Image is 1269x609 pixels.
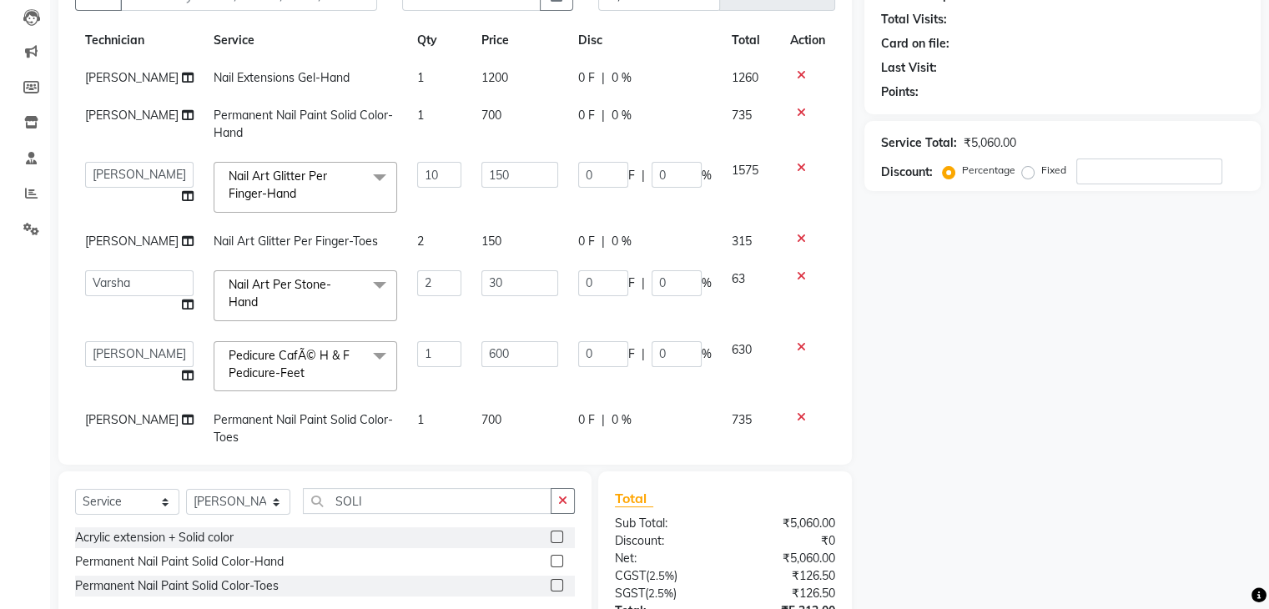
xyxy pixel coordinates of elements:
th: Price [471,22,568,59]
div: ₹126.50 [725,567,848,585]
span: F [628,274,635,292]
span: Nail Art Glitter Per Finger-Hand [229,169,327,201]
div: Permanent Nail Paint Solid Color-Hand [75,553,284,571]
th: Total [722,22,780,59]
div: Card on file: [881,35,949,53]
span: 2.5% [648,586,673,600]
span: [PERSON_NAME] [85,412,179,427]
th: Action [780,22,835,59]
span: 0 F [578,411,595,429]
span: 150 [481,234,501,249]
th: Service [204,22,407,59]
a: x [258,294,265,310]
span: | [642,345,645,363]
span: Pedicure CafÃ© H & F Pedicure-Feet [229,348,350,380]
div: Net: [602,550,725,567]
div: Points: [881,83,919,101]
div: ( ) [602,567,725,585]
span: % [702,274,712,292]
span: 2 [417,234,424,249]
span: % [702,167,712,184]
span: SGST [615,586,645,601]
span: 1 [417,70,424,85]
span: 0 F [578,233,595,250]
span: 0 % [612,107,632,124]
div: ( ) [602,585,725,602]
span: 700 [481,412,501,427]
span: 315 [732,234,752,249]
span: | [602,107,605,124]
span: [PERSON_NAME] [85,234,179,249]
span: Nail Art Per Stone-Hand [229,277,331,310]
div: Last Visit: [881,59,937,77]
div: ₹5,060.00 [725,550,848,567]
span: % [702,345,712,363]
span: 2.5% [649,569,674,582]
span: 1260 [732,70,758,85]
div: Discount: [602,532,725,550]
span: 1 [417,108,424,123]
span: 735 [732,412,752,427]
span: Total [615,490,653,507]
span: [PERSON_NAME] [85,70,179,85]
input: Search or Scan [303,488,551,514]
span: CGST [615,568,646,583]
span: 630 [732,342,752,357]
span: | [642,274,645,292]
div: Sub Total: [602,515,725,532]
span: 0 % [612,411,632,429]
span: 1575 [732,163,758,178]
span: 1 [417,412,424,427]
span: 735 [732,108,752,123]
span: F [628,345,635,363]
span: 0 F [578,107,595,124]
th: Disc [568,22,722,59]
span: 0 F [578,69,595,87]
span: | [602,233,605,250]
div: ₹5,060.00 [725,515,848,532]
span: Permanent Nail Paint Solid Color-Hand [214,108,393,140]
span: Permanent Nail Paint Solid Color-Toes [214,412,393,445]
th: Qty [407,22,472,59]
span: F [628,167,635,184]
div: Service Total: [881,134,957,152]
div: Permanent Nail Paint Solid Color-Toes [75,577,279,595]
span: [PERSON_NAME] [85,108,179,123]
span: 0 % [612,69,632,87]
span: Nail Art Glitter Per Finger-Toes [214,234,378,249]
span: | [602,411,605,429]
span: 700 [481,108,501,123]
span: 0 % [612,233,632,250]
label: Percentage [962,163,1015,178]
span: | [602,69,605,87]
div: Total Visits: [881,11,947,28]
div: ₹126.50 [725,585,848,602]
label: Fixed [1041,163,1066,178]
th: Technician [75,22,204,59]
a: x [296,186,304,201]
span: 1200 [481,70,508,85]
div: Acrylic extension + Solid color [75,529,234,546]
div: ₹5,060.00 [964,134,1016,152]
a: x [305,365,312,380]
span: | [642,167,645,184]
div: ₹0 [725,532,848,550]
span: 63 [732,271,745,286]
span: Nail Extensions Gel-Hand [214,70,350,85]
div: Discount: [881,164,933,181]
